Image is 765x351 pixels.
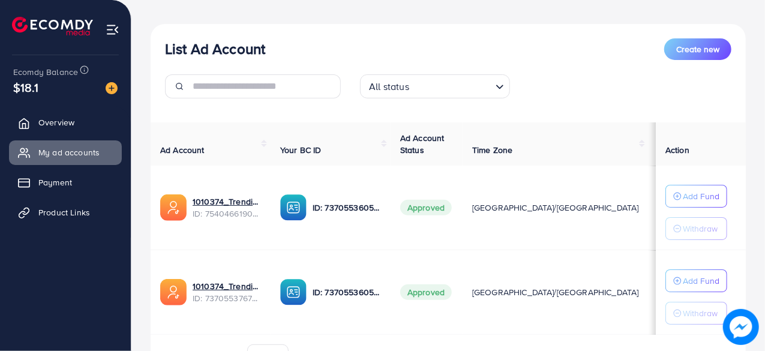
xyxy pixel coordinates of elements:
p: ID: 7370553605415354384 [313,285,381,299]
img: ic-ba-acc.ded83a64.svg [280,194,307,221]
span: Approved [400,200,452,215]
a: 1010374_Trendish Pk 2.0_1755652074624 [193,196,261,208]
div: <span class='underline'>1010374_Trendish Pk 2.0_1755652074624</span></br>7540466190217674759 [193,196,261,220]
p: Add Fund [683,274,719,288]
span: Ad Account [160,144,205,156]
div: Search for option [360,74,510,98]
span: $18.1 [13,79,38,96]
div: <span class='underline'>1010374_Trendish 1_1716090785807</span></br>7370553767944601617 [193,280,261,305]
button: Create new [664,38,731,60]
span: Ad Account Status [400,132,445,156]
span: All status [367,78,412,95]
p: Add Fund [683,189,719,203]
h3: List Ad Account [165,40,265,58]
span: Product Links [38,206,90,218]
img: ic-ads-acc.e4c84228.svg [160,194,187,221]
button: Withdraw [665,302,727,325]
img: image [723,309,759,345]
p: Withdraw [683,221,718,236]
span: Approved [400,284,452,300]
span: Overview [38,116,74,128]
a: My ad accounts [9,140,122,164]
button: Withdraw [665,217,727,240]
input: Search for option [413,76,491,95]
span: Action [665,144,689,156]
button: Add Fund [665,269,727,292]
a: Product Links [9,200,122,224]
img: menu [106,23,119,37]
span: ID: 7370553767944601617 [193,292,261,304]
span: Your BC ID [280,144,322,156]
span: Time Zone [472,144,512,156]
span: Create new [676,43,719,55]
span: My ad accounts [38,146,100,158]
img: image [106,82,118,94]
img: logo [12,17,93,35]
button: Add Fund [665,185,727,208]
span: [GEOGRAPHIC_DATA]/[GEOGRAPHIC_DATA] [472,202,639,214]
a: Payment [9,170,122,194]
span: [GEOGRAPHIC_DATA]/[GEOGRAPHIC_DATA] [472,286,639,298]
span: Ecomdy Balance [13,66,78,78]
span: ID: 7540466190217674759 [193,208,261,220]
img: ic-ads-acc.e4c84228.svg [160,279,187,305]
img: ic-ba-acc.ded83a64.svg [280,279,307,305]
p: ID: 7370553605415354384 [313,200,381,215]
span: Payment [38,176,72,188]
a: 1010374_Trendish 1_1716090785807 [193,280,261,292]
a: Overview [9,110,122,134]
p: Withdraw [683,306,718,320]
